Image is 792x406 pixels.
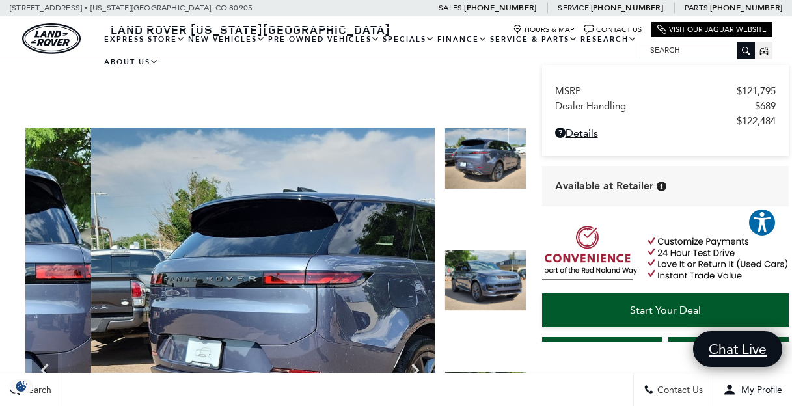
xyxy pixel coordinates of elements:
[187,28,267,51] a: New Vehicles
[657,25,767,34] a: Visit Our Jaguar Website
[657,182,666,191] div: Vehicle is in stock and ready for immediate delivery. Due to demand, availability is subject to c...
[22,23,81,54] a: land-rover
[693,331,782,367] a: Chat Live
[464,3,536,13] a: [PHONE_NUMBER]
[555,85,776,97] a: MSRP $121,795
[103,28,187,51] a: EXPRESS STORE
[579,28,638,51] a: Research
[555,179,653,193] span: Available at Retailer
[737,85,776,97] span: $121,795
[755,100,776,112] span: $689
[381,28,436,51] a: Specials
[489,28,579,51] a: Service & Parts
[436,28,489,51] a: Finance
[591,3,663,13] a: [PHONE_NUMBER]
[748,208,776,237] button: Explore your accessibility options
[555,100,755,112] span: Dealer Handling
[668,337,789,371] a: Schedule Test Drive
[10,3,253,12] a: [STREET_ADDRESS] • [US_STATE][GEOGRAPHIC_DATA], CO 80905
[640,42,754,58] input: Search
[710,3,782,13] a: [PHONE_NUMBER]
[402,351,428,390] div: Next
[555,115,776,127] a: $122,484
[555,85,737,97] span: MSRP
[737,115,776,127] span: $122,484
[32,351,58,390] div: Previous
[7,379,36,393] img: Opt-Out Icon
[103,28,640,74] nav: Main Navigation
[654,385,703,396] span: Contact Us
[542,293,789,327] a: Start Your Deal
[439,3,462,12] span: Sales
[702,340,773,358] span: Chat Live
[748,208,776,239] aside: Accessibility Help Desk
[103,51,160,74] a: About Us
[513,25,575,34] a: Hours & Map
[555,127,776,139] a: Details
[685,3,708,12] span: Parts
[555,100,776,112] a: Dealer Handling $689
[111,21,390,37] span: Land Rover [US_STATE][GEOGRAPHIC_DATA]
[584,25,642,34] a: Contact Us
[630,304,701,316] span: Start Your Deal
[7,379,36,393] section: Click to Open Cookie Consent Modal
[103,21,398,37] a: Land Rover [US_STATE][GEOGRAPHIC_DATA]
[542,337,662,371] a: Instant Trade Value
[713,373,792,406] button: Open user profile menu
[736,385,782,396] span: My Profile
[558,3,588,12] span: Service
[444,128,526,189] img: New 2025 Varesine Blue LAND ROVER Dynamic SE image 13
[444,250,526,312] img: New 2025 Varesine Blue LAND ROVER Dynamic SE image 14
[22,23,81,54] img: Land Rover
[267,28,381,51] a: Pre-Owned Vehicles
